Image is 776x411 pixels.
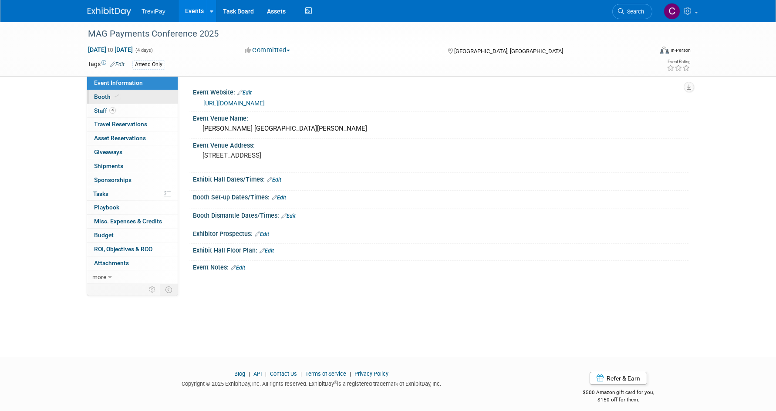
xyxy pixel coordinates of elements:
[590,372,647,385] a: Refer & Earn
[263,371,269,377] span: |
[260,248,274,254] a: Edit
[87,90,178,104] a: Booth
[203,100,265,107] a: [URL][DOMAIN_NAME]
[94,232,114,239] span: Budget
[348,371,353,377] span: |
[199,122,682,135] div: [PERSON_NAME] [GEOGRAPHIC_DATA][PERSON_NAME]
[160,284,178,295] td: Toggle Event Tabs
[193,261,688,272] div: Event Notes:
[87,256,178,270] a: Attachments
[109,107,116,114] span: 4
[305,371,346,377] a: Terms of Service
[94,162,123,169] span: Shipments
[132,60,165,69] div: Attend Only
[88,7,131,16] img: ExhibitDay
[87,145,178,159] a: Giveaways
[110,61,125,67] a: Edit
[454,48,563,54] span: [GEOGRAPHIC_DATA], [GEOGRAPHIC_DATA]
[135,47,153,53] span: (4 days)
[92,273,106,280] span: more
[106,46,115,53] span: to
[87,243,178,256] a: ROI, Objectives & ROO
[624,8,644,15] span: Search
[115,94,119,99] i: Booth reservation complete
[231,265,245,271] a: Edit
[94,176,132,183] span: Sponsorships
[272,195,286,201] a: Edit
[670,47,691,54] div: In-Person
[193,209,688,220] div: Booth Dismantle Dates/Times:
[94,93,121,100] span: Booth
[202,152,390,159] pre: [STREET_ADDRESS]
[255,231,269,237] a: Edit
[281,213,296,219] a: Edit
[548,396,689,404] div: $150 off for them.
[87,131,178,145] a: Asset Reservations
[94,107,116,114] span: Staff
[87,173,178,187] a: Sponsorships
[193,86,688,97] div: Event Website:
[664,3,680,20] img: Celia Ahrens
[193,227,688,239] div: Exhibitor Prospectus:
[94,79,143,86] span: Event Information
[85,26,639,42] div: MAG Payments Conference 2025
[94,135,146,141] span: Asset Reservations
[88,378,535,388] div: Copyright © 2025 ExhibitDay, Inc. All rights reserved. ExhibitDay is a registered trademark of Ex...
[667,60,690,64] div: Event Rating
[612,4,652,19] a: Search
[87,201,178,214] a: Playbook
[88,60,125,70] td: Tags
[94,121,147,128] span: Travel Reservations
[87,118,178,131] a: Travel Reservations
[548,383,689,403] div: $500 Amazon gift card for you,
[354,371,388,377] a: Privacy Policy
[87,187,178,201] a: Tasks
[193,139,688,150] div: Event Venue Address:
[94,246,152,253] span: ROI, Objectives & ROO
[87,76,178,90] a: Event Information
[94,259,129,266] span: Attachments
[145,284,160,295] td: Personalize Event Tab Strip
[87,270,178,284] a: more
[660,47,669,54] img: Format-Inperson.png
[142,8,165,15] span: TreviPay
[193,112,688,123] div: Event Venue Name:
[87,159,178,173] a: Shipments
[93,190,108,197] span: Tasks
[193,244,688,255] div: Exhibit Hall Floor Plan:
[334,380,337,385] sup: ®
[237,90,252,96] a: Edit
[88,46,133,54] span: [DATE] [DATE]
[94,148,122,155] span: Giveaways
[267,177,281,183] a: Edit
[253,371,262,377] a: API
[94,204,119,211] span: Playbook
[246,371,252,377] span: |
[193,173,688,184] div: Exhibit Hall Dates/Times:
[94,218,162,225] span: Misc. Expenses & Credits
[270,371,297,377] a: Contact Us
[87,229,178,242] a: Budget
[298,371,304,377] span: |
[242,46,294,55] button: Committed
[87,215,178,228] a: Misc. Expenses & Credits
[234,371,245,377] a: Blog
[193,191,688,202] div: Booth Set-up Dates/Times:
[601,45,691,58] div: Event Format
[87,104,178,118] a: Staff4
